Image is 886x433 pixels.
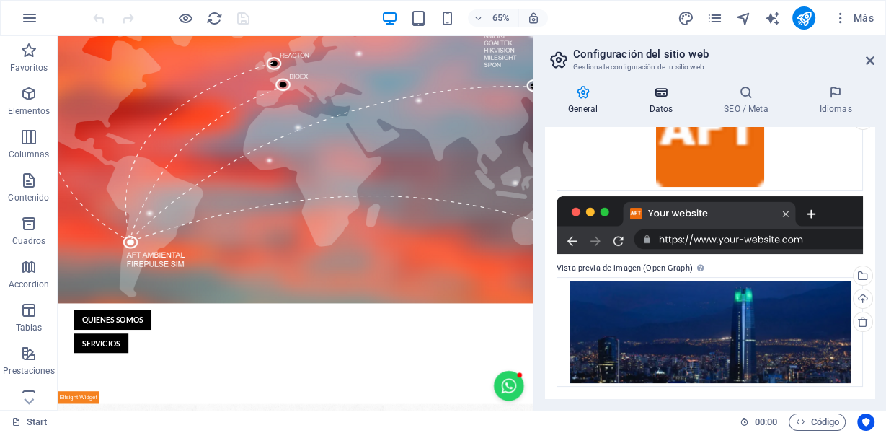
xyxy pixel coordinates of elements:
p: Columnas [9,149,50,160]
button: Usercentrics [857,414,874,431]
span: Código [795,414,839,431]
h4: General [545,85,626,115]
button: text_generator [763,9,781,27]
p: Elementos [8,105,50,117]
i: Al redimensionar, ajustar el nivel de zoom automáticamente para ajustarse al dispositivo elegido. [527,12,540,25]
div: IconoAFT_Mesadetrabajo1_Mesadetrabajo1-u-K4M042mve3roupG756xQ-lQ_GcJ36BYcT1a9iW4lUdw.png [557,75,863,191]
p: Accordion [9,279,49,290]
button: navigator [735,9,752,27]
h6: Tiempo de la sesión [740,414,778,431]
button: publish [792,6,815,30]
a: Haz clic para cancelar la selección y doble clic para abrir páginas [12,414,48,431]
h4: Idiomas [797,85,874,115]
p: Cuadros [12,235,46,247]
i: Navegador [735,10,752,27]
button: design [677,9,694,27]
p: Contenido [8,192,49,204]
i: Publicar [796,10,812,27]
h3: Gestiona la configuración de tu sitio web [573,61,846,74]
div: STGO-01_Mesadetrabajo1-RqKZ04AJXQN63U8AdSbRtg.png [557,277,863,387]
p: Tablas [16,322,43,333]
i: Páginas (Ctrl+Alt+S) [706,10,723,27]
h6: 65% [489,9,513,27]
label: Vista previa de imagen (Open Graph) [557,260,863,277]
p: Favoritos [10,62,48,74]
p: Prestaciones [3,365,54,377]
i: AI Writer [764,10,781,27]
i: Volver a cargar página [206,10,223,27]
span: Más [833,11,874,25]
button: pages [706,9,723,27]
span: : [765,416,767,427]
span: 00 00 [755,414,777,431]
h2: Configuración del sitio web [573,48,874,61]
button: 65% [468,9,519,27]
button: Más [827,6,880,30]
button: reload [205,9,223,27]
h4: Datos [626,85,701,115]
button: Haz clic para salir del modo de previsualización y seguir editando [177,9,194,27]
button: Código [789,414,846,431]
h4: SEO / Meta [701,85,797,115]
